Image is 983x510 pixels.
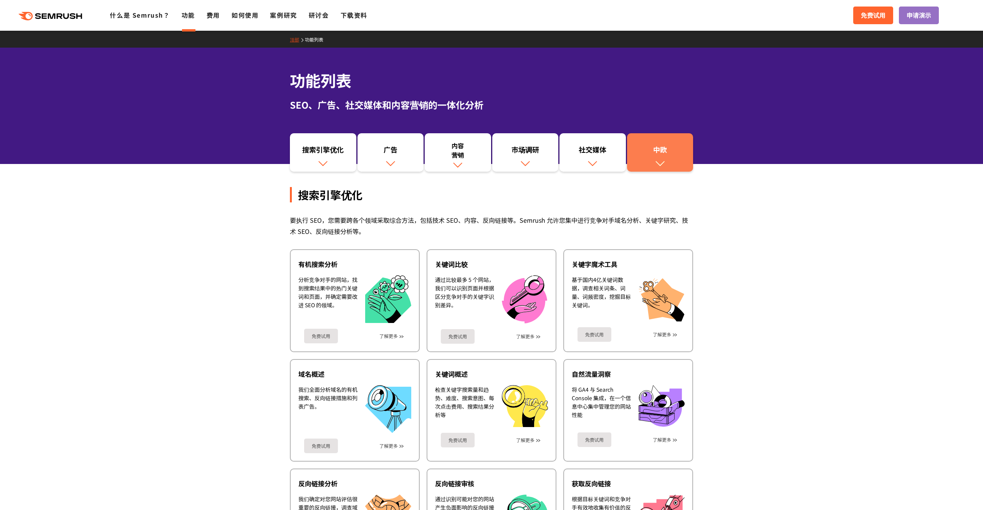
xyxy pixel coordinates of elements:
[572,259,617,269] font: 关键字魔术工具
[298,386,357,410] font: 我们全面分析域名的有机搜索、反向链接措施和列表广告。
[516,437,535,443] a: 了解更多
[182,10,195,20] a: 功能
[578,432,611,447] a: 免费试用
[298,276,357,309] font: 分析竞争对手的网站，找到搜索结果中的热门关键词和页面，并确定需要改进 SEO 的领域。
[572,276,631,309] font: 基于国内4亿关键词数据，调查相关词条、词量、词频密度，挖掘目标关键词。
[899,7,939,24] a: 申请演示
[312,442,330,449] font: 免费试用
[290,98,483,111] font: SEO、广告、社交媒体和内容营销的一体化分析
[290,36,299,43] font: 顶部
[232,10,258,20] a: 如何使用
[435,369,468,379] font: 关键词概述
[861,10,885,20] font: 免费试用
[207,10,220,20] a: 费用
[516,333,535,339] font: 了解更多
[309,10,329,20] a: 研讨会
[305,36,323,43] font: 功能列表
[653,332,671,337] a: 了解更多
[448,437,467,443] font: 免费试用
[379,333,398,339] a: 了解更多
[441,433,475,447] a: 免费试用
[516,334,535,339] a: 了解更多
[653,437,671,442] a: 了解更多
[425,133,491,172] a: 内容营销
[639,385,685,427] img: 自然流量洞察
[312,333,330,339] font: 免费试用
[653,436,671,443] font: 了解更多
[290,133,356,172] a: 搜索引擎优化
[585,331,604,338] font: 免费试用
[341,10,367,20] a: 下载资料
[516,437,535,443] font: 了解更多
[298,479,338,488] font: 反向链接分析
[502,385,548,427] img: 关键词概述
[441,329,475,344] a: 免费试用
[304,329,338,343] a: 免费试用
[511,144,539,154] font: 市场调研
[435,479,474,488] font: 反向链接审核
[653,144,667,154] font: 中欧
[298,369,324,379] font: 域名概述
[435,276,494,309] font: 通过比较最多 5 个网站，我们可以识别页面并根据区分竞争对手的关键字识别差异。
[492,133,559,172] a: 市场调研
[270,10,297,20] a: 案例研究
[298,187,362,202] font: 搜索引擎优化
[448,333,467,339] font: 免费试用
[452,150,464,159] font: 营销
[305,36,329,43] a: 功能列表
[907,10,931,20] font: 申请演示
[302,144,344,154] font: 搜索引擎优化
[365,385,411,433] img: 域名概述
[379,443,398,449] a: 了解更多
[384,144,397,154] font: 广告
[579,144,606,154] font: 社交媒体
[653,331,671,338] font: 了解更多
[627,133,693,172] a: 中欧
[452,141,464,150] font: 内容
[559,133,626,172] a: 社交媒体
[572,369,611,379] font: 自然流量洞察
[304,439,338,453] a: 免费试用
[298,259,338,269] font: 有机搜索分析
[435,386,494,419] font: 检查关键字搜索量和趋势、难度、搜索意图、每次点击费用、搜索结果分析等
[572,386,631,419] font: 将 GA4 与 Search Console 集成，在一个信息中心集中管理您的网站性能
[357,133,424,172] a: 广告
[639,275,685,321] img: 关键字魔术工具
[572,479,611,488] font: 获取反向链接
[110,10,170,20] a: 什么是 Semrush？
[578,327,611,342] a: 免费试用
[290,36,305,43] a: 顶部
[502,275,547,323] img: 关键词比较
[435,259,468,269] font: 关键词比较
[290,215,688,236] font: 要执行 SEO，您需要跨各个领域采取综合方法，包括技术 SEO、内容、反向链接等。Semrush 允许您集中进行竞争对手域名分析、关键字研究、技术 SEO、反向链接分析等。
[853,7,893,24] a: 免费试用
[585,436,604,443] font: 免费试用
[290,69,351,91] font: 功能列表
[365,275,411,323] img: 有机搜索分析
